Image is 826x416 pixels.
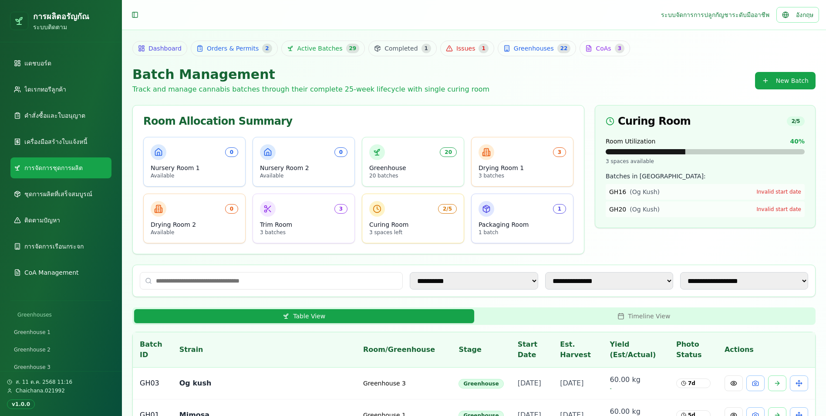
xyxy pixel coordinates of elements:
[630,206,660,213] span: ( Og Kush )
[756,188,801,195] div: Invalid start date
[24,216,60,225] span: ติดตามปัญหา
[24,268,79,277] span: CoA Management
[151,220,238,229] p: Drying Room 2
[369,172,457,179] p: 20 batches
[615,44,624,53] div: 3
[10,184,111,205] a: ชุดการผลิตที่เสร็จสมบูรณ์
[479,44,488,53] div: 1
[610,385,662,392] span: -
[10,262,111,283] a: CoA Management
[609,206,626,213] span: GH20
[553,204,566,214] div: 1
[553,147,566,157] div: 3
[24,59,51,68] span: แดชบอร์ด
[151,172,238,179] p: Available
[369,220,457,229] p: Curing Room
[10,79,111,100] a: ไดเรกทอรีลูกค้า
[16,387,65,394] span: Chaichana.021992
[580,41,630,56] a: CoAs3
[334,147,347,157] div: 0
[479,164,566,172] p: Drying Room 1
[606,158,805,165] div: 3 spaces available
[148,44,182,53] span: Dashboard
[596,44,611,53] span: CoAs
[479,229,566,236] p: 1 batch
[10,325,111,339] a: Greenhouse 1
[260,164,347,172] p: Nursery Room 2
[479,220,566,229] p: Packaging Room
[191,41,278,56] a: Orders & Permits2
[10,105,111,126] a: คำสั่งซื้อและใบอนุญาต
[24,137,88,146] span: เครื่องมือสร้างใบแจ้งหนี้
[7,399,35,409] div: v1.0.0
[560,379,583,387] span: [DATE]
[24,111,85,120] span: คำสั่งซื้อและใบอนุญาต
[225,204,238,214] div: 0
[262,44,272,53] div: 2
[669,332,718,368] th: Photo Status
[225,147,238,157] div: 0
[755,72,816,89] button: New Batch
[132,67,489,82] h1: Batch Management
[134,309,474,323] button: Table View
[33,10,89,23] h1: การผลิตอรัญกัณ
[511,332,553,368] th: Start Date
[369,229,457,236] p: 3 spaces left
[10,157,111,178] a: การจัดการชุดการผลิต
[281,41,365,56] a: Active Batches29
[790,375,808,391] button: Transfer Greenhouse
[452,332,510,368] th: Stage
[172,332,356,368] th: Strain
[514,44,554,53] span: Greenhouses
[24,164,83,172] span: การจัดการชุดการผลิต
[297,44,343,53] span: Active Batches
[557,44,571,53] div: 22
[474,309,814,323] button: Timeline View
[776,7,819,23] button: อังกฤษ
[334,204,347,214] div: 3
[10,308,111,322] div: Greenhouses
[363,380,406,387] span: Greenhouse 3
[456,44,475,53] span: Issues
[603,332,669,368] th: Yield (Est/Actual)
[207,44,259,53] span: Orders & Permits
[16,378,72,385] span: ส. 11 ต.ค. 2568 11:16
[369,164,457,172] p: Greenhouse
[606,172,805,181] h4: Batches in [GEOGRAPHIC_DATA]:
[384,44,418,53] span: Completed
[143,116,573,126] div: Room Allocation Summary
[498,41,577,56] a: Greenhouses22
[606,137,655,146] span: Room Utilization
[10,360,111,374] a: Greenhouse 3
[459,379,503,389] div: Greenhouse
[553,332,603,368] th: Est. Harvest
[10,53,111,74] a: แดชบอร์ด
[756,206,801,213] div: Invalid start date
[661,10,769,19] div: ระบบจัดการการปลูกกัญชาระดับมืออาชีพ
[438,204,457,214] div: 2/5
[610,375,662,385] span: 60.00 kg
[151,229,238,236] p: Available
[133,332,172,368] th: Batch ID
[24,242,84,251] span: การจัดการเรือนกระจก
[676,378,711,388] div: 7 d
[356,332,452,368] th: Room/Greenhouse
[630,188,660,195] span: ( Og Kush )
[132,41,187,56] a: Dashboard
[33,23,89,31] p: ระบบติดตาม
[346,44,360,53] div: 29
[796,10,813,19] span: อังกฤษ
[14,329,51,336] span: Greenhouse 1
[440,147,457,157] div: 20
[10,210,111,231] a: ติดตามปัญหา
[132,84,489,95] p: Track and manage cannabis batches through their complete 25-week lifecycle with single curing room
[10,236,111,257] a: การจัดการเรือนกระจก
[140,379,159,387] span: GH03
[24,190,92,198] span: ชุดการผลิตที่เสร็จสมบูรณ์
[421,44,431,53] div: 1
[24,85,66,94] span: ไดเรกทอรีลูกค้า
[260,220,347,229] p: Trim Room
[14,364,51,371] span: Greenhouse 3
[479,172,566,179] p: 3 batches
[718,332,815,368] th: Actions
